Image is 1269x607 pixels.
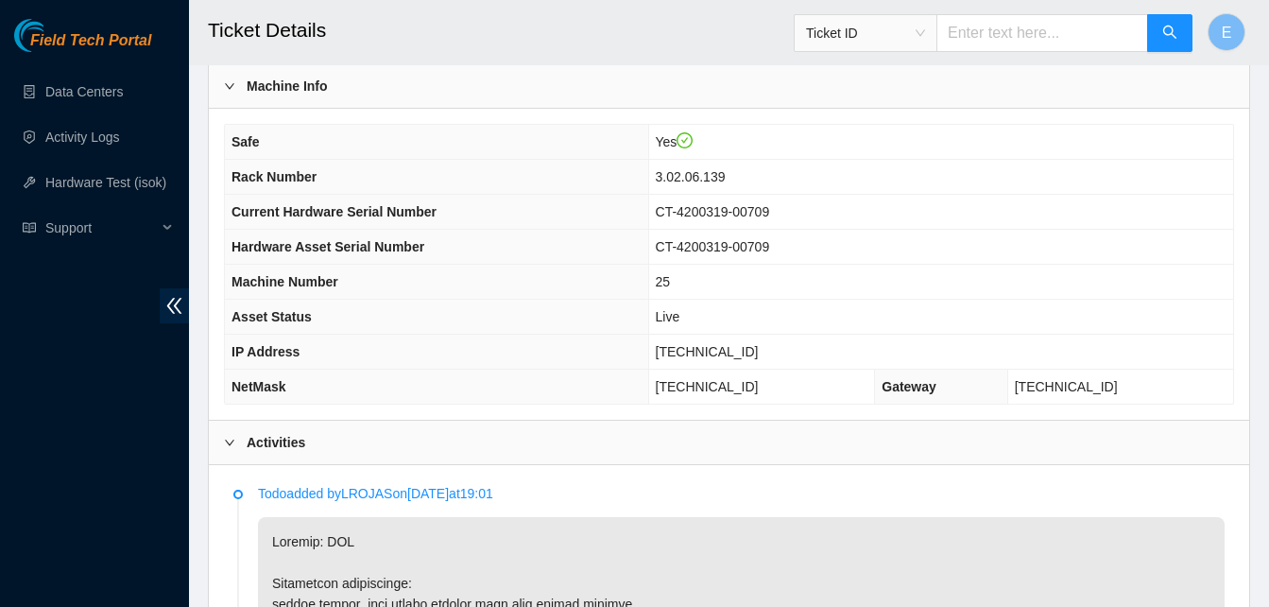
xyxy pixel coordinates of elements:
[247,432,305,453] b: Activities
[656,169,726,184] span: 3.02.06.139
[232,169,317,184] span: Rack Number
[30,32,151,50] span: Field Tech Portal
[656,379,759,394] span: [TECHNICAL_ID]
[45,209,157,247] span: Support
[232,134,260,149] span: Safe
[936,14,1148,52] input: Enter text here...
[656,134,694,149] span: Yes
[224,80,235,92] span: right
[232,379,286,394] span: NetMask
[45,84,123,99] a: Data Centers
[677,132,694,149] span: check-circle
[14,34,151,59] a: Akamai TechnologiesField Tech Portal
[232,344,300,359] span: IP Address
[45,130,120,145] a: Activity Logs
[1162,25,1177,43] span: search
[1147,14,1192,52] button: search
[232,204,437,219] span: Current Hardware Serial Number
[224,437,235,448] span: right
[23,221,36,234] span: read
[656,239,770,254] span: CT-4200319-00709
[656,309,680,324] span: Live
[45,175,166,190] a: Hardware Test (isok)
[209,421,1249,464] div: Activities
[1208,13,1245,51] button: E
[232,274,338,289] span: Machine Number
[232,239,424,254] span: Hardware Asset Serial Number
[14,19,95,52] img: Akamai Technologies
[209,64,1249,108] div: Machine Info
[806,19,925,47] span: Ticket ID
[258,483,1225,504] p: Todo added by LROJAS on [DATE] at 19:01
[656,274,671,289] span: 25
[656,344,759,359] span: [TECHNICAL_ID]
[247,76,328,96] b: Machine Info
[1222,21,1232,44] span: E
[160,288,189,323] span: double-left
[656,204,770,219] span: CT-4200319-00709
[1015,379,1118,394] span: [TECHNICAL_ID]
[882,379,936,394] span: Gateway
[232,309,312,324] span: Asset Status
